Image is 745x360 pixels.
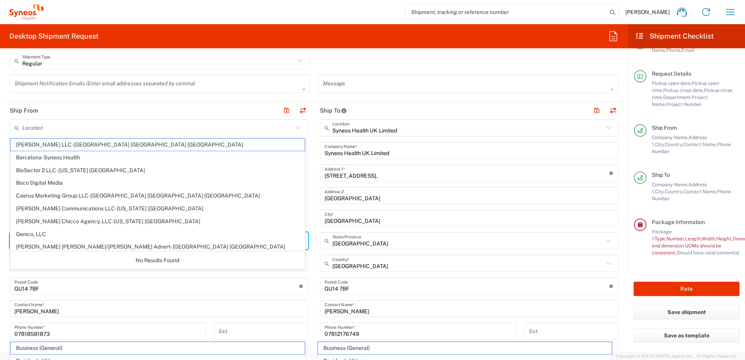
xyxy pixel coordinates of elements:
span: Business (General) [318,342,612,354]
span: Phone, [666,47,681,53]
span: BioSector 2 LLC- [US_STATE] [GEOGRAPHIC_DATA] [11,164,305,176]
button: Rate [634,282,740,296]
span: Copyright © [DATE]-[DATE] Agistix Inc., All Rights Reserved [616,353,736,360]
span: Country, [665,141,683,147]
span: Project Number [666,101,702,107]
h2: Ship To [320,107,347,115]
span: City, [655,141,665,147]
h2: Ship From [10,107,38,115]
span: City, [655,189,665,194]
div: No Results Found [10,251,305,269]
span: Package 1: [652,229,672,242]
span: Country, [665,189,683,194]
button: Save as template [634,328,740,343]
span: Department, [663,94,692,100]
span: Email [681,47,694,53]
input: Shipment, tracking or reference number [405,5,607,19]
span: Name, [652,47,666,53]
h2: Shipment Checklist [635,32,714,41]
span: [PERSON_NAME] [625,9,670,16]
span: [PERSON_NAME] [PERSON_NAME]/[PERSON_NAME] Advert- [GEOGRAPHIC_DATA] [GEOGRAPHIC_DATA] [11,241,305,253]
span: Width, [702,236,716,242]
span: Company Name, [652,134,689,140]
span: Should have valid content(s) [676,250,740,256]
span: Package Information [652,219,705,225]
span: Type, [655,236,666,242]
button: Save shipment [634,305,740,319]
span: Number, [666,236,685,242]
span: Boco Digital Media [11,177,305,189]
span: Request Details [652,71,691,77]
span: Barcelona-Syneos Health [11,152,305,164]
span: Server: 2025.21.0-667a72bf6fa [9,354,104,358]
span: Ship From [652,125,677,131]
span: Ship To [652,172,670,178]
span: Pickup open date, [652,80,692,86]
span: [PERSON_NAME] Communications LLC-[US_STATE] [GEOGRAPHIC_DATA] [11,203,305,215]
span: Genico, LLC [11,228,305,240]
span: Business (General) [11,342,305,354]
span: [PERSON_NAME] Chicco Agency, LLC-[US_STATE] [GEOGRAPHIC_DATA] [11,215,305,228]
span: Height, [716,236,733,242]
span: Caerus Marketing Group LLC-[GEOGRAPHIC_DATA] [GEOGRAPHIC_DATA] [GEOGRAPHIC_DATA] [11,190,305,202]
span: [PERSON_NAME] LLC-[GEOGRAPHIC_DATA] [GEOGRAPHIC_DATA] [GEOGRAPHIC_DATA] [11,139,305,151]
span: Company Name, [652,182,689,187]
span: Length, [685,236,702,242]
span: Contact Name, [683,141,717,147]
span: Pickup close date, [663,87,704,93]
span: Contact Name, [683,189,717,194]
h2: Desktop Shipment Request [9,32,99,41]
